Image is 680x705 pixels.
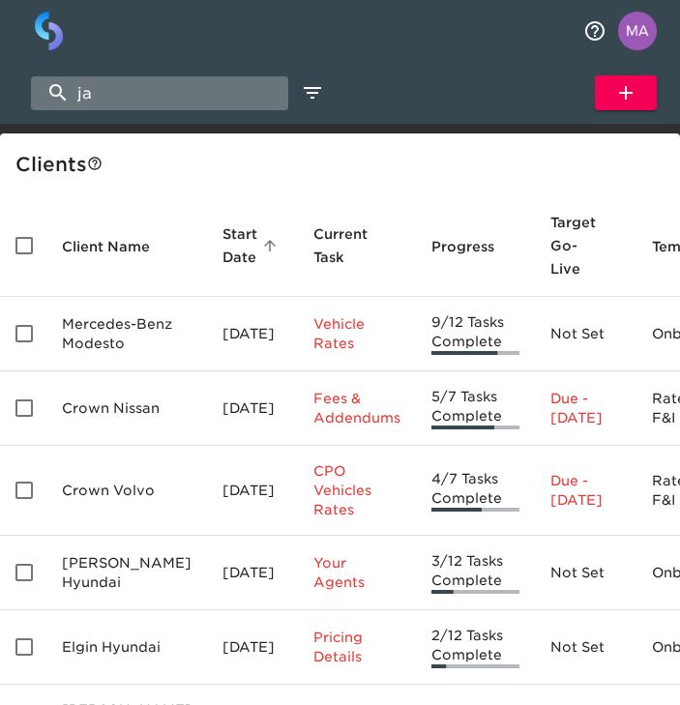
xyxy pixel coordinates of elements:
td: 2/12 Tasks Complete [416,610,535,685]
td: 5/7 Tasks Complete [416,371,535,446]
span: Client Name [62,235,175,258]
td: [DATE] [207,371,298,446]
span: Start Date [222,222,282,269]
span: Progress [431,235,519,258]
td: Not Set [535,297,636,371]
p: CPO Vehicles Rates [313,461,400,519]
input: search [31,76,288,110]
td: 3/12 Tasks Complete [416,536,535,610]
td: Not Set [535,536,636,610]
span: Target Go-Live [550,211,621,280]
svg: This is a list of all of your clients and clients shared with you [87,156,103,171]
p: Due - [DATE] [550,471,621,510]
td: Crown Nissan [46,371,207,446]
td: [DATE] [207,446,298,536]
td: Not Set [535,610,636,685]
button: edit [296,76,329,109]
button: notifications [572,8,618,54]
p: Pricing Details [313,628,400,666]
p: Due - [DATE] [550,389,621,427]
img: Profile [618,12,657,50]
p: Fees & Addendums [313,389,400,427]
span: This is the next Task in this Hub that should be completed [313,222,375,269]
td: 9/12 Tasks Complete [416,297,535,371]
span: Current Task [313,222,400,269]
p: Vehicle Rates [313,314,400,353]
td: Crown Volvo [46,446,207,536]
td: [DATE] [207,297,298,371]
td: [DATE] [207,610,298,685]
div: Client s [15,149,672,180]
span: Calculated based on the start date and the duration of all Tasks contained in this Hub. [550,211,596,280]
td: Mercedes-Benz Modesto [46,297,207,371]
td: [PERSON_NAME] Hyundai [46,536,207,610]
img: logo [35,12,63,50]
td: Elgin Hyundai [46,610,207,685]
td: [DATE] [207,536,298,610]
td: 4/7 Tasks Complete [416,446,535,536]
p: Your Agents [313,553,400,592]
